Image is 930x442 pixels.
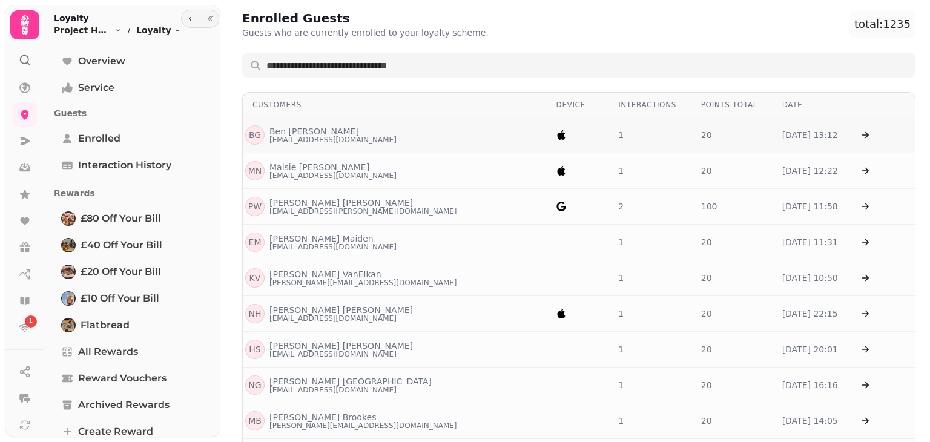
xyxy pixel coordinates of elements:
[245,161,397,180] a: MNMaisie [PERSON_NAME][EMAIL_ADDRESS][DOMAIN_NAME]
[245,233,397,252] a: EM[PERSON_NAME] Maiden[EMAIL_ADDRESS][DOMAIN_NAME]
[54,49,211,73] a: Overview
[248,415,262,427] p: M B
[245,304,413,323] a: NH[PERSON_NAME] [PERSON_NAME][EMAIL_ADDRESS][DOMAIN_NAME]
[618,100,682,110] div: Interactions
[54,393,211,417] a: Archived Rewards
[78,371,167,386] span: Reward Vouchers
[54,24,181,36] nav: breadcrumb
[54,102,211,124] p: Guests
[269,135,397,145] p: [EMAIL_ADDRESS][DOMAIN_NAME]
[248,165,262,177] p: M N
[701,308,763,320] div: 20
[54,366,211,391] a: Reward Vouchers
[782,308,843,320] div: [DATE] 22:15
[136,24,181,36] button: Loyalty
[54,76,211,100] a: Service
[618,343,682,355] div: 1
[81,211,161,226] span: £80 off your bill
[81,265,161,279] span: £20 off your bill
[618,379,682,391] div: 1
[62,239,74,251] img: £40 off your bill
[54,127,211,151] a: Enrolled
[54,182,211,204] p: Rewards
[269,125,359,137] p: Ben [PERSON_NAME]
[249,129,261,141] p: B G
[556,100,599,110] div: Device
[78,158,171,173] span: Interaction History
[269,197,413,209] p: [PERSON_NAME] [PERSON_NAME]
[78,81,114,95] span: Service
[54,313,211,337] a: FlatbreadFlatbread
[54,153,211,177] a: Interaction History
[242,27,489,39] p: Guests who are currently enrolled to your loyalty scheme.
[245,375,432,395] a: NG[PERSON_NAME] [GEOGRAPHIC_DATA][EMAIL_ADDRESS][DOMAIN_NAME]
[701,236,763,248] div: 20
[782,415,843,427] div: [DATE] 14:05
[54,286,211,311] a: £10 off your bill £10 off your bill
[13,315,37,340] a: 1
[248,379,261,391] p: N G
[54,260,211,284] a: £20 off your bill £20 off your bill
[269,278,457,288] p: [PERSON_NAME][EMAIL_ADDRESS][DOMAIN_NAME]
[782,343,843,355] div: [DATE] 20:01
[269,171,397,180] p: [EMAIL_ADDRESS][DOMAIN_NAME]
[81,291,159,306] span: £10 off your bill
[782,200,843,213] div: [DATE] 11:58
[245,268,457,288] a: KV[PERSON_NAME] VanElkan[PERSON_NAME][EMAIL_ADDRESS][DOMAIN_NAME]
[54,340,211,364] a: All Rewards
[849,11,915,38] div: total: 1235
[618,200,682,213] div: 2
[701,343,763,355] div: 20
[245,340,413,359] a: HS[PERSON_NAME] [PERSON_NAME][EMAIL_ADDRESS][DOMAIN_NAME]
[782,165,843,177] div: [DATE] 12:22
[249,272,261,284] p: K V
[249,343,260,355] p: H S
[252,100,537,110] div: Customers
[701,100,763,110] div: Points Total
[782,379,843,391] div: [DATE] 16:16
[62,213,74,225] img: £80 off your bill
[701,200,763,213] div: 100
[701,129,763,141] div: 20
[269,268,381,280] p: [PERSON_NAME] VanElkan
[245,125,397,145] a: BGBen [PERSON_NAME][EMAIL_ADDRESS][DOMAIN_NAME]
[81,318,130,332] span: Flatbread
[54,24,122,36] button: Project House
[269,304,413,316] p: [PERSON_NAME] [PERSON_NAME]
[269,233,374,245] p: [PERSON_NAME] Maiden
[269,411,376,423] p: [PERSON_NAME] Brookes
[269,340,413,352] p: [PERSON_NAME] [PERSON_NAME]
[78,424,153,439] span: Create reward
[269,161,369,173] p: Maisie [PERSON_NAME]
[782,100,843,110] div: Date
[54,24,112,36] span: Project House
[269,385,397,395] p: [EMAIL_ADDRESS][DOMAIN_NAME]
[78,398,170,412] span: Archived Rewards
[782,272,843,284] div: [DATE] 10:50
[269,349,397,359] p: [EMAIL_ADDRESS][DOMAIN_NAME]
[78,345,138,359] span: All Rewards
[62,319,74,331] img: Flatbread
[62,292,74,305] img: £10 off your bill
[618,308,682,320] div: 1
[618,165,682,177] div: 1
[782,129,843,141] div: [DATE] 13:12
[269,421,457,430] p: [PERSON_NAME][EMAIL_ADDRESS][DOMAIN_NAME]
[269,375,432,388] p: [PERSON_NAME] [GEOGRAPHIC_DATA]
[245,197,457,216] a: PW[PERSON_NAME] [PERSON_NAME][EMAIL_ADDRESS][PERSON_NAME][DOMAIN_NAME]
[54,12,181,24] h2: Loyalty
[54,206,211,231] a: £80 off your bill £80 off your bill
[269,242,397,252] p: [EMAIL_ADDRESS][DOMAIN_NAME]
[54,233,211,257] a: £40 off your bill £40 off your bill
[618,129,682,141] div: 1
[618,415,682,427] div: 1
[249,236,262,248] p: E M
[78,54,125,68] span: Overview
[62,266,74,278] img: £20 off your bill
[245,411,457,430] a: MB[PERSON_NAME] Brookes[PERSON_NAME][EMAIL_ADDRESS][DOMAIN_NAME]
[618,236,682,248] div: 1
[269,206,457,216] p: [EMAIL_ADDRESS][PERSON_NAME][DOMAIN_NAME]
[269,314,397,323] p: [EMAIL_ADDRESS][DOMAIN_NAME]
[701,272,763,284] div: 20
[78,131,120,146] span: Enrolled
